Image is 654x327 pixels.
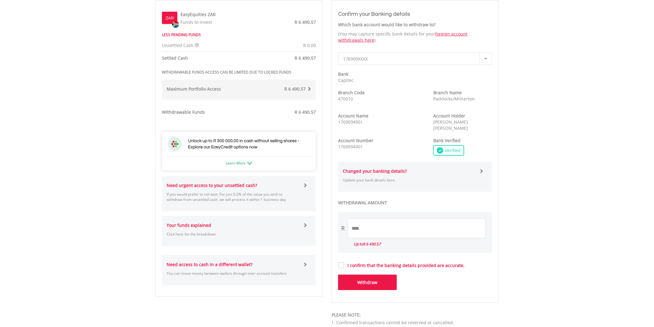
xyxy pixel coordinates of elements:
[295,55,316,61] span: R 6 490.57
[433,138,461,143] strong: Bank Verified
[180,11,216,18] label: EasyEquities ZAR
[162,70,291,75] strong: WITHDRAWABLE FUNDS ACCESS CAN BE LIMITED DUE TO LOCKED FUNDS
[247,162,252,165] img: ec-arrow-down.png
[338,96,353,102] span: 470010
[363,241,381,247] span: R 6 490.57
[336,320,499,326] li: Confirmed transactions cannot be reversed or cancelled.
[433,113,465,119] strong: Account Holder
[338,90,365,96] strong: Branch Code
[303,42,316,48] span: R 0.00
[167,182,257,188] strong: Need urgent access to your unsettled cash?
[167,261,253,267] strong: Need access to cash in a different wallet?
[168,137,182,151] img: ec-flower.svg
[162,55,188,61] strong: Settled Cash
[338,10,492,19] h3: Confirm your Banking details
[167,255,311,285] a: Need access to cash in a different wallet? You can move money between wallets through inter accou...
[338,113,368,119] strong: Account Name
[344,262,465,269] label: I confirm that the banking details provided are accurate.
[167,231,299,237] p: Click here for the breakdown
[341,224,345,232] div: R
[332,312,499,318] div: PLEASE NOTE:
[162,32,201,37] strong: LESS PENDING FUNDS
[162,42,193,48] span: Unsettled Cash
[338,31,468,43] a: foreign account withdrawals here
[295,19,316,25] span: R 6 490.57
[167,271,299,276] p: You can move money between wallets through inter account transfers
[180,19,212,25] span: Funds to invest
[338,138,373,143] strong: Account Number
[226,160,252,166] a: Learn More
[443,147,461,154] span: Verified
[188,138,310,150] h3: Unlock up to R 300 000.00 in cash without selling shares - Explore our EasyCredit options now
[167,192,299,202] p: If you would prefer to not wait. For just 0.2% of the value you wish to withdraw from unsettled c...
[338,119,363,125] span: 1769094901
[338,77,354,83] span: Capitec
[433,119,468,131] span: [PERSON_NAME] [PERSON_NAME]
[433,96,475,102] span: Paddocks/Milnerton
[343,177,475,183] p: Update your bank details here.
[172,21,179,28] img: zar.png
[166,15,174,21] label: ZAR
[167,222,211,228] strong: Your funds explained
[338,31,492,43] p: (You may capture specific bank details for your )
[338,275,397,290] button: Withdraw
[338,144,363,150] span: 1769094901
[284,86,306,92] span: R 6 490.57
[343,53,478,65] span: 176909XXXX
[343,168,407,174] strong: Changed your banking details?
[162,109,205,115] strong: Withdrawable Funds
[433,90,462,96] strong: Branch Name
[295,109,316,115] span: R 6 490.57
[354,241,381,247] i: Up to
[167,86,221,92] strong: Maximum Portfolio Access
[338,22,435,28] strong: Which bank account would like to withdraw to?
[338,200,492,206] label: WITHDRAWAL AMOUNT
[338,71,348,77] strong: Bank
